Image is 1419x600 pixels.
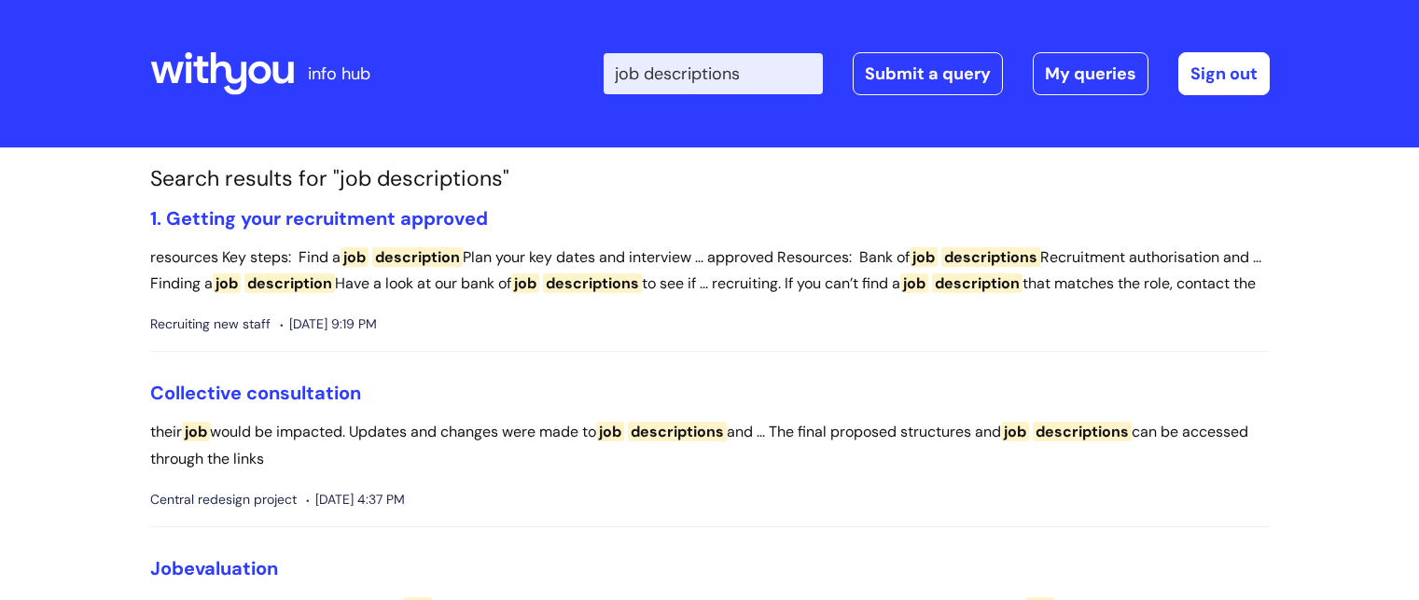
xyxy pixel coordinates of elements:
[604,53,823,94] input: Search
[150,556,278,580] a: Jobevaluation
[150,206,488,230] a: 1. Getting your recruitment approved
[511,273,539,293] span: job
[280,313,377,336] span: [DATE] 9:19 PM
[150,419,1270,473] p: their would be impacted. Updates and changes were made to and ... The final proposed structures a...
[941,247,1040,267] span: descriptions
[182,422,210,441] span: job
[308,59,370,89] p: info hub
[1033,422,1132,441] span: descriptions
[372,247,463,267] span: description
[244,273,335,293] span: description
[1001,422,1029,441] span: job
[596,422,624,441] span: job
[150,166,1270,192] h1: Search results for "job descriptions"
[910,247,938,267] span: job
[628,422,727,441] span: descriptions
[853,52,1003,95] a: Submit a query
[150,313,271,336] span: Recruiting new staff
[1033,52,1148,95] a: My queries
[932,273,1023,293] span: description
[150,488,297,511] span: Central redesign project
[213,273,241,293] span: job
[306,488,405,511] span: [DATE] 4:37 PM
[150,556,184,580] span: Job
[1178,52,1270,95] a: Sign out
[150,381,361,405] a: Collective consultation
[341,247,369,267] span: job
[604,52,1270,95] div: | -
[150,244,1270,299] p: resources Key steps: Find a Plan your key dates and interview ... approved Resources: Bank of Rec...
[543,273,642,293] span: descriptions
[900,273,928,293] span: job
